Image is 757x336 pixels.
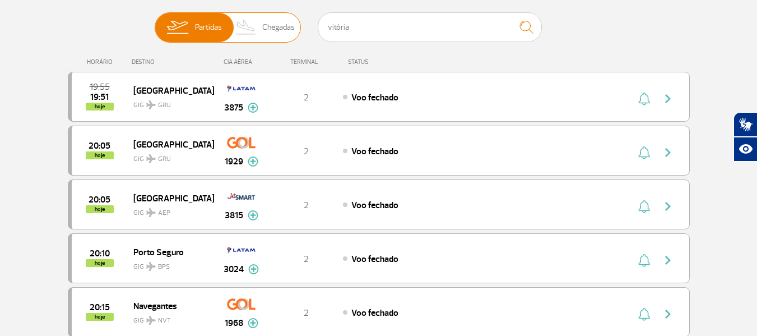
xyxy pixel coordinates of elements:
[270,58,342,66] div: TERMINAL
[133,256,205,272] span: GIG
[638,146,650,159] img: sino-painel-voo.svg
[225,316,243,330] span: 1968
[86,205,114,213] span: hoje
[318,12,542,42] input: Voo, cidade ou cia aérea
[86,313,114,321] span: hoje
[225,155,243,168] span: 1929
[248,210,258,220] img: mais-info-painel-voo.svg
[661,146,675,159] img: seta-direita-painel-voo.svg
[304,92,309,103] span: 2
[133,298,205,313] span: Navegantes
[304,146,309,157] span: 2
[733,112,757,137] button: Abrir tradutor de língua de sinais.
[342,58,434,66] div: STATUS
[132,58,213,66] div: DESTINO
[224,263,244,276] span: 3024
[230,13,263,42] img: slider-desembarque
[146,316,156,325] img: destiny_airplane.svg
[86,259,114,267] span: hoje
[146,208,156,217] img: destiny_airplane.svg
[133,94,205,111] span: GIG
[304,200,309,211] span: 2
[133,310,205,326] span: GIG
[304,254,309,265] span: 2
[158,316,171,326] span: NVT
[71,58,132,66] div: HORÁRIO
[248,318,258,328] img: mais-info-painel-voo.svg
[158,262,170,272] span: BPS
[733,112,757,162] div: Plugin de acessibilidade da Hand Talk.
[733,137,757,162] button: Abrir recursos assistivos.
[133,202,205,218] span: GIG
[86,103,114,111] span: hoje
[90,250,110,257] span: 2025-08-25 20:10:00
[351,307,398,319] span: Voo fechado
[351,92,398,103] span: Voo fechado
[248,103,258,113] img: mais-info-painel-voo.svg
[262,13,295,42] span: Chegadas
[133,191,205,205] span: [GEOGRAPHIC_DATA]
[90,83,110,91] span: 2025-08-25 19:55:00
[638,254,650,267] img: sino-painel-voo.svg
[248,157,258,167] img: mais-info-painel-voo.svg
[225,209,243,222] span: 3815
[133,83,205,98] span: [GEOGRAPHIC_DATA]
[213,58,270,66] div: CIA AÉREA
[89,142,110,150] span: 2025-08-25 20:05:00
[195,13,222,42] span: Partidas
[661,254,675,267] img: seta-direita-painel-voo.svg
[351,146,398,157] span: Voo fechado
[86,151,114,159] span: hoje
[89,196,110,204] span: 2025-08-25 20:05:00
[351,254,398,265] span: Voo fechado
[304,307,309,319] span: 2
[248,264,259,274] img: mais-info-painel-voo.svg
[638,200,650,213] img: sino-painel-voo.svg
[351,200,398,211] span: Voo fechado
[133,245,205,259] span: Porto Seguro
[158,208,170,218] span: AEP
[160,13,195,42] img: slider-embarque
[638,307,650,321] img: sino-painel-voo.svg
[224,101,243,114] span: 3875
[661,307,675,321] img: seta-direita-painel-voo.svg
[158,154,171,164] span: GRU
[146,100,156,109] img: destiny_airplane.svg
[90,93,109,101] span: 2025-08-25 19:51:59
[133,148,205,164] span: GIG
[146,262,156,271] img: destiny_airplane.svg
[158,100,171,111] span: GRU
[661,200,675,213] img: seta-direita-painel-voo.svg
[146,154,156,163] img: destiny_airplane.svg
[661,92,675,105] img: seta-direita-painel-voo.svg
[638,92,650,105] img: sino-painel-voo.svg
[133,137,205,151] span: [GEOGRAPHIC_DATA]
[90,303,110,311] span: 2025-08-25 20:15:00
